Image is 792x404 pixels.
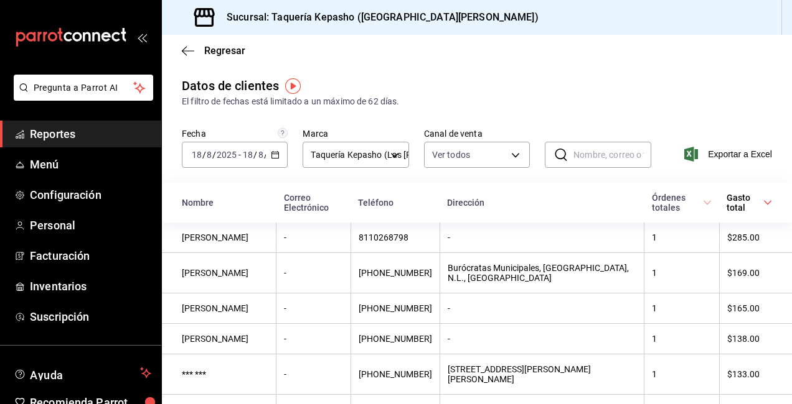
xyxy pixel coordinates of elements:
td: $165.00 [719,293,792,324]
div: El filtro de fechas está limitado a un máximo de 62 días. [182,95,772,108]
input: -- [242,150,253,160]
span: Exportar a Excel [687,147,772,162]
td: [STREET_ADDRESS][PERSON_NAME][PERSON_NAME] [440,354,644,395]
span: Suscripción [30,308,151,325]
td: $169.00 [719,253,792,293]
button: open_drawer_menu [137,32,147,42]
span: / [253,150,257,160]
span: Gasto total [727,193,772,213]
td: - [440,293,644,324]
a: Pregunta a Parrot AI [9,90,153,103]
span: - [238,150,241,160]
span: Ver todos [432,149,470,161]
div: Correo Electrónico [284,193,344,213]
td: [PERSON_NAME] [162,223,276,253]
input: Nombre, correo o teléfono [573,142,651,167]
div: Taquería Kepasho (Las [PERSON_NAME]) [303,142,408,168]
td: Burócratas Municipales, [GEOGRAPHIC_DATA], N.L., [GEOGRAPHIC_DATA] [440,253,644,293]
label: Marca [303,129,408,138]
input: -- [191,150,202,160]
td: $133.00 [719,354,792,395]
td: [PERSON_NAME] [162,253,276,293]
input: -- [206,150,212,160]
td: 1 [644,324,720,354]
span: / [202,150,206,160]
div: Gasto total [727,193,761,213]
td: $138.00 [719,324,792,354]
td: 1 [644,293,720,324]
td: 1 [644,354,720,395]
label: Fecha [182,129,288,138]
td: [PERSON_NAME] [162,293,276,324]
td: - [440,223,644,253]
td: - [276,354,351,395]
button: Exportar a Excel [687,140,772,168]
span: Inventarios [30,278,151,295]
span: / [264,150,268,160]
td: [PHONE_NUMBER] [351,293,440,324]
span: Configuración [30,186,151,203]
span: / [212,150,216,160]
td: 8110268798 [351,223,440,253]
div: Teléfono [358,198,432,208]
td: [PHONE_NUMBER] [351,253,440,293]
div: Dirección [447,198,636,208]
td: - [276,253,351,293]
td: [PHONE_NUMBER] [351,354,440,395]
label: Canal de venta [424,129,530,138]
span: Facturación [30,247,151,264]
td: - [276,293,351,324]
td: [PERSON_NAME] [162,324,276,354]
td: [PHONE_NUMBER] [351,324,440,354]
td: $285.00 [719,223,792,253]
input: -- [258,150,264,160]
span: Ayuda [30,365,135,380]
span: Personal [30,217,151,234]
img: Tooltip marker [285,78,301,94]
td: 1 [644,223,720,253]
span: Órdenes totales [652,193,712,213]
button: Pregunta a Parrot AI [14,75,153,101]
td: - [276,223,351,253]
div: Nombre [182,198,269,208]
span: Menú [30,156,151,173]
svg: Información delimitada a máximo 62 días. [278,128,288,138]
button: Regresar [182,45,245,57]
td: - [440,324,644,354]
span: Reportes [30,126,151,142]
h3: Sucursal: Taquería Kepasho ([GEOGRAPHIC_DATA][PERSON_NAME]) [217,10,539,25]
div: Datos de clientes [182,76,279,95]
div: Órdenes totales [652,193,701,213]
span: Regresar [204,45,245,57]
td: 1 [644,253,720,293]
span: Pregunta a Parrot AI [34,81,134,94]
td: - [276,324,351,354]
input: ---- [216,150,237,160]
